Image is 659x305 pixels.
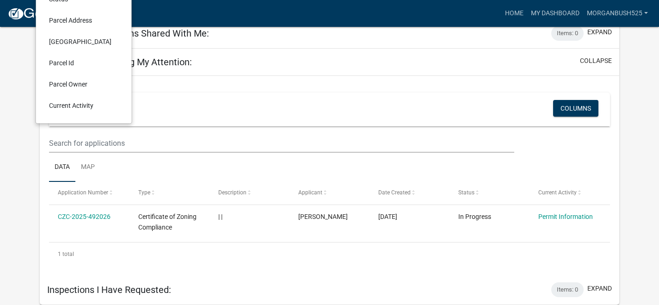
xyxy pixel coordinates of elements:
[42,52,126,74] li: Parcel Id
[49,182,129,204] datatable-header-cell: Application Number
[47,284,171,295] h5: Inspections I Have Requested:
[129,182,209,204] datatable-header-cell: Type
[553,100,598,117] button: Columns
[501,5,527,22] a: Home
[138,189,150,196] span: Type
[298,189,322,196] span: Applicant
[378,213,397,220] span: 10/13/2025
[75,153,100,182] a: Map
[42,95,126,116] li: Current Activity
[527,5,583,22] a: My Dashboard
[58,213,111,220] a: CZC-2025-492026
[40,76,619,275] div: collapse
[538,189,577,196] span: Current Activity
[49,243,610,266] div: 1 total
[42,74,126,95] li: Parcel Owner
[587,284,612,293] button: expand
[378,189,411,196] span: Date Created
[58,189,108,196] span: Application Number
[458,213,491,220] span: In Progress
[289,182,370,204] datatable-header-cell: Applicant
[583,5,652,22] a: morganbush525
[218,213,222,220] span: | |
[551,26,584,41] div: Items: 0
[458,189,474,196] span: Status
[587,27,612,37] button: expand
[450,182,530,204] datatable-header-cell: Status
[551,282,584,297] div: Items: 0
[370,182,450,204] datatable-header-cell: Date Created
[209,182,289,204] datatable-header-cell: Description
[138,213,197,231] span: Certificate of Zoning Compliance
[42,10,126,31] li: Parcel Address
[538,213,593,220] a: Permit Information
[218,189,246,196] span: Description
[298,213,348,220] span: Morgan Bush
[42,31,126,52] li: [GEOGRAPHIC_DATA]
[49,153,75,182] a: Data
[580,56,612,66] button: collapse
[530,182,610,204] datatable-header-cell: Current Activity
[49,134,514,153] input: Search for applications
